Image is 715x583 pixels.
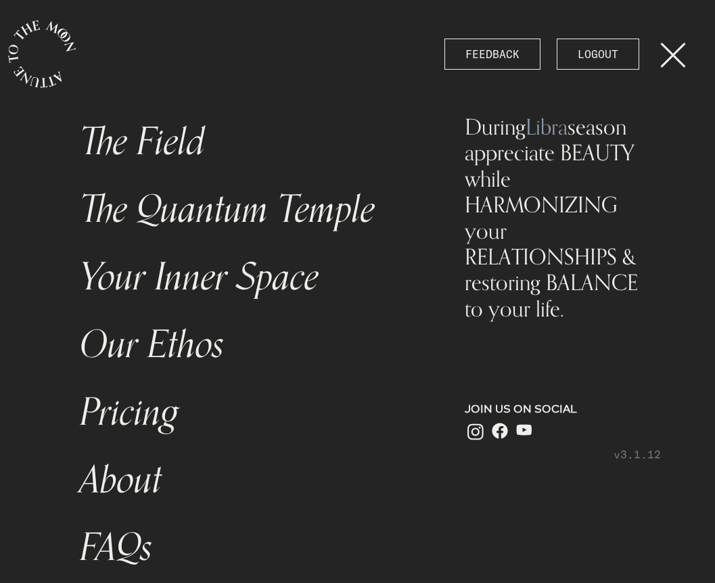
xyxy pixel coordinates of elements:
[72,243,430,311] a: Your Inner Space
[465,114,661,321] div: During season appreciate BEAUTY while HARMONIZING your RELATIONSHIPS & restoring BALANCE to your ...
[72,446,430,514] a: About
[557,39,639,70] a: LOGOUT
[72,108,430,176] a: The Field
[72,379,430,446] a: Pricing
[526,113,568,140] span: Libra
[465,401,661,417] p: JOIN US ON SOCIAL
[465,446,661,463] p: v3.1.12
[72,176,430,243] a: The Quantum Temple
[465,46,520,62] span: FEEDBACK
[72,311,430,379] a: Our Ethos
[444,39,540,70] button: FEEDBACK
[72,514,430,582] a: FAQs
